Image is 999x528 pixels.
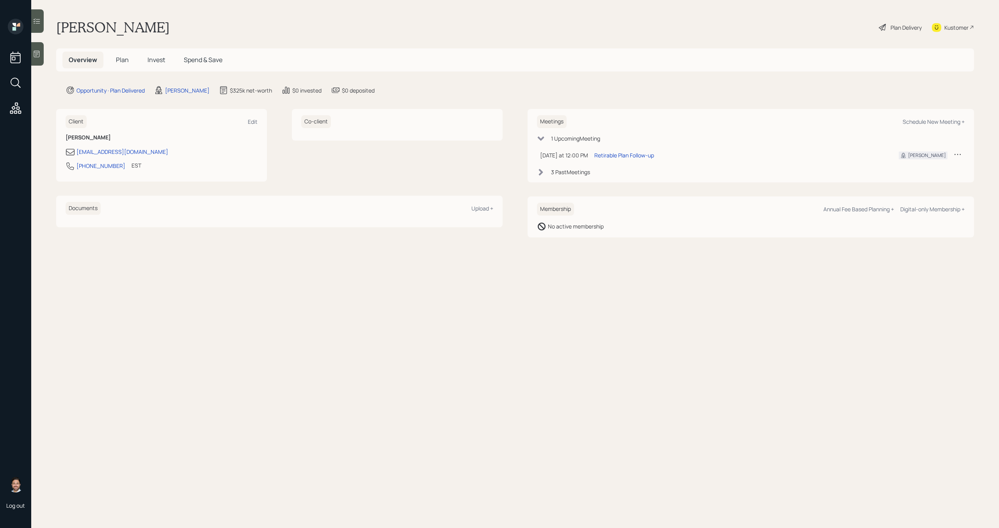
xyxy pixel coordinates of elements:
[76,162,125,170] div: [PHONE_NUMBER]
[148,55,165,64] span: Invest
[908,152,946,159] div: [PERSON_NAME]
[56,19,170,36] h1: [PERSON_NAME]
[66,202,101,215] h6: Documents
[548,222,604,230] div: No active membership
[823,205,894,213] div: Annual Fee Based Planning +
[537,203,574,216] h6: Membership
[132,161,141,169] div: EST
[76,86,145,95] div: Opportunity · Plan Delivered
[69,55,97,64] span: Overview
[8,477,23,492] img: michael-russo-headshot.png
[76,148,168,156] div: [EMAIL_ADDRESS][DOMAIN_NAME]
[165,86,210,95] div: [PERSON_NAME]
[891,23,922,32] div: Plan Delivery
[540,151,588,159] div: [DATE] at 12:00 PM
[944,23,969,32] div: Kustomer
[116,55,129,64] span: Plan
[184,55,222,64] span: Spend & Save
[248,118,258,125] div: Edit
[292,86,322,95] div: $0 invested
[594,151,654,159] div: Retirable Plan Follow-up
[230,86,272,95] div: $325k net-worth
[900,205,965,213] div: Digital-only Membership +
[342,86,375,95] div: $0 deposited
[66,115,87,128] h6: Client
[6,502,25,509] div: Log out
[537,115,567,128] h6: Meetings
[471,205,493,212] div: Upload +
[66,134,258,141] h6: [PERSON_NAME]
[551,134,600,143] div: 1 Upcoming Meeting
[301,115,331,128] h6: Co-client
[551,168,590,176] div: 3 Past Meeting s
[903,118,965,125] div: Schedule New Meeting +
